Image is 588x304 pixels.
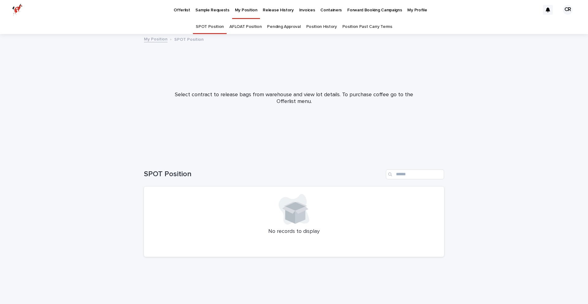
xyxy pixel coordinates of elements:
[171,92,417,105] p: Select contract to release bags from warehouse and view lot details. To purchase coffee go to the...
[12,4,23,16] img: zttTXibQQrCfv9chImQE
[229,20,262,34] a: AFLOAT Position
[386,169,444,179] input: Search
[342,20,392,34] a: Position Past Carry Terms
[563,5,573,15] div: CR
[267,20,300,34] a: Pending Approval
[174,36,204,42] p: SPOT Position
[144,35,168,42] a: My Position
[151,228,437,235] p: No records to display
[144,170,383,179] h1: SPOT Position
[196,20,224,34] a: SPOT Position
[306,20,337,34] a: Position History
